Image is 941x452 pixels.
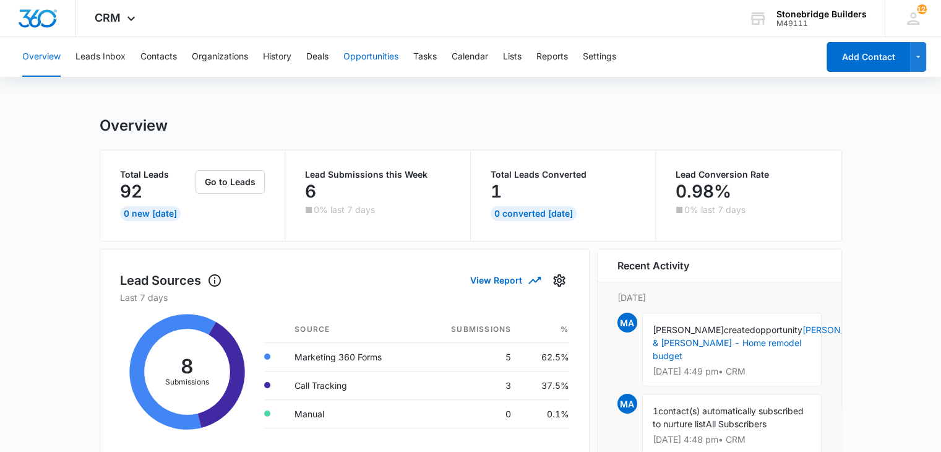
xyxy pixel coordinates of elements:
[420,342,521,371] td: 5
[521,316,569,343] th: %
[263,37,291,77] button: History
[503,37,522,77] button: Lists
[343,37,398,77] button: Opportunities
[196,176,265,187] a: Go to Leads
[491,181,502,201] p: 1
[420,371,521,399] td: 3
[653,435,811,444] p: [DATE] 4:48 pm • CRM
[549,271,569,290] button: Settings
[706,419,767,429] span: All Subscribers
[285,371,420,399] td: Call Tracking
[653,324,874,361] a: [PERSON_NAME] & [PERSON_NAME] - Home remodel budget
[305,170,450,179] p: Lead Submissions this Week
[120,271,222,290] h1: Lead Sources
[196,170,265,194] button: Go to Leads
[827,42,910,72] button: Add Contact
[22,37,61,77] button: Overview
[306,37,329,77] button: Deals
[285,316,420,343] th: Source
[617,291,822,304] p: [DATE]
[285,399,420,428] td: Manual
[120,206,181,221] div: 0 New [DATE]
[470,269,539,291] button: View Report
[617,313,637,332] span: MA
[724,324,755,335] span: created
[420,399,521,428] td: 0
[314,206,375,214] p: 0% last 7 days
[413,37,437,77] button: Tasks
[95,11,121,24] span: CRM
[583,37,616,77] button: Settings
[120,291,569,304] p: Last 7 days
[653,367,811,376] p: [DATE] 4:49 pm • CRM
[684,206,745,214] p: 0% last 7 days
[653,406,658,416] span: 1
[420,316,521,343] th: Submissions
[120,181,142,201] p: 92
[100,116,168,135] h1: Overview
[120,170,194,179] p: Total Leads
[536,37,568,77] button: Reports
[617,394,637,414] span: MA
[653,324,724,335] span: [PERSON_NAME]
[776,19,867,28] div: account id
[521,342,569,371] td: 62.5%
[521,371,569,399] td: 37.5%
[452,37,488,77] button: Calendar
[305,181,316,201] p: 6
[140,37,177,77] button: Contacts
[285,342,420,371] td: Marketing 360 Forms
[491,170,636,179] p: Total Leads Converted
[75,37,126,77] button: Leads Inbox
[755,324,802,335] span: opportunity
[491,206,577,221] div: 0 Converted [DATE]
[617,258,689,273] h6: Recent Activity
[676,181,731,201] p: 0.98%
[192,37,248,77] button: Organizations
[917,4,927,14] span: 121
[917,4,927,14] div: notifications count
[676,170,822,179] p: Lead Conversion Rate
[521,399,569,428] td: 0.1%
[653,406,804,429] span: contact(s) automatically subscribed to nurture list
[776,9,867,19] div: account name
